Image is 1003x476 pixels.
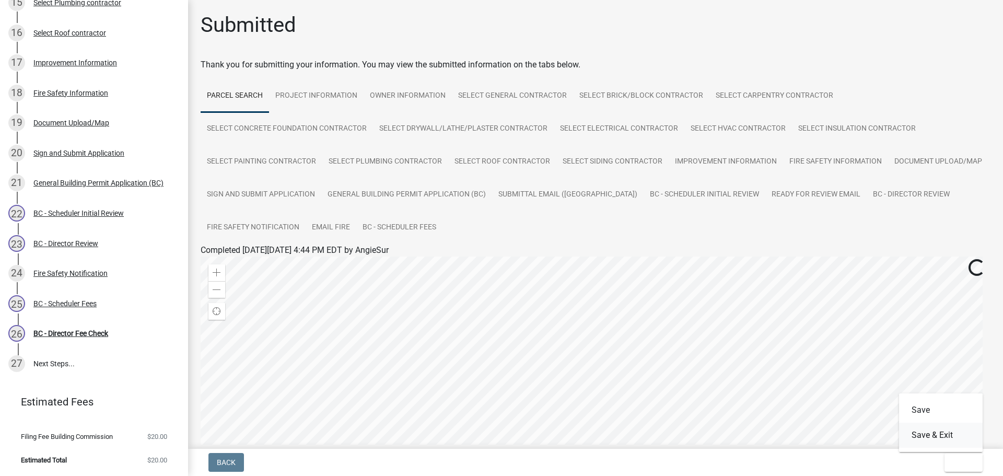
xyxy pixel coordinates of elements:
[573,79,709,113] a: Select Brick/Block Contractor
[8,145,25,161] div: 20
[208,281,225,298] div: Zoom out
[8,325,25,342] div: 26
[867,178,956,212] a: BC - Director Review
[944,453,983,472] button: Exit
[8,235,25,252] div: 23
[452,79,573,113] a: Select General Contractor
[448,145,556,179] a: Select Roof contractor
[953,458,968,467] span: Exit
[8,54,25,71] div: 17
[33,89,108,97] div: Fire Safety Information
[322,145,448,179] a: Select Plumbing contractor
[33,29,106,37] div: Select Roof contractor
[8,265,25,282] div: 24
[364,79,452,113] a: Owner Information
[201,178,321,212] a: Sign and Submit Application
[8,355,25,372] div: 27
[888,145,988,179] a: Document Upload/Map
[147,457,167,463] span: $20.00
[899,398,983,423] button: Save
[709,79,839,113] a: Select Carpentry contractor
[899,393,983,452] div: Exit
[33,210,124,217] div: BC - Scheduler Initial Review
[201,79,269,113] a: Parcel search
[208,303,225,320] div: Find my location
[201,211,306,245] a: Fire Safety Notification
[556,145,669,179] a: Select Siding contractor
[684,112,792,146] a: Select HVAC Contractor
[792,112,922,146] a: Select Insulation contractor
[33,179,164,187] div: General Building Permit Application (BC)
[669,145,783,179] a: Improvement Information
[644,178,765,212] a: BC - Scheduler Initial Review
[33,270,108,277] div: Fire Safety Notification
[201,13,296,38] h1: Submitted
[8,25,25,41] div: 16
[8,85,25,101] div: 18
[373,112,554,146] a: Select Drywall/Lathe/Plaster contractor
[269,79,364,113] a: Project Information
[33,119,109,126] div: Document Upload/Map
[554,112,684,146] a: Select Electrical contractor
[492,178,644,212] a: Submittal Email ([GEOGRAPHIC_DATA])
[33,300,97,307] div: BC - Scheduler Fees
[8,295,25,312] div: 25
[147,433,167,440] span: $20.00
[208,453,244,472] button: Back
[33,59,117,66] div: Improvement Information
[8,114,25,131] div: 19
[33,149,124,157] div: Sign and Submit Application
[208,264,225,281] div: Zoom in
[783,145,888,179] a: Fire Safety Information
[356,211,442,245] a: BC - Scheduler Fees
[33,330,108,337] div: BC - Director Fee Check
[8,175,25,191] div: 21
[306,211,356,245] a: Email Fire
[899,423,983,448] button: Save & Exit
[21,433,113,440] span: Filing Fee Building Commission
[8,391,171,412] a: Estimated Fees
[201,145,322,179] a: Select Painting contractor
[201,112,373,146] a: Select Concrete Foundation contractor
[33,240,98,247] div: BC - Director Review
[321,178,492,212] a: General Building Permit Application (BC)
[217,458,236,467] span: Back
[201,245,389,255] span: Completed [DATE][DATE] 4:44 PM EDT by AngieSur
[21,457,67,463] span: Estimated Total
[201,59,990,71] div: Thank you for submitting your information. You may view the submitted information on the tabs below.
[8,205,25,222] div: 22
[765,178,867,212] a: Ready for Review Email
